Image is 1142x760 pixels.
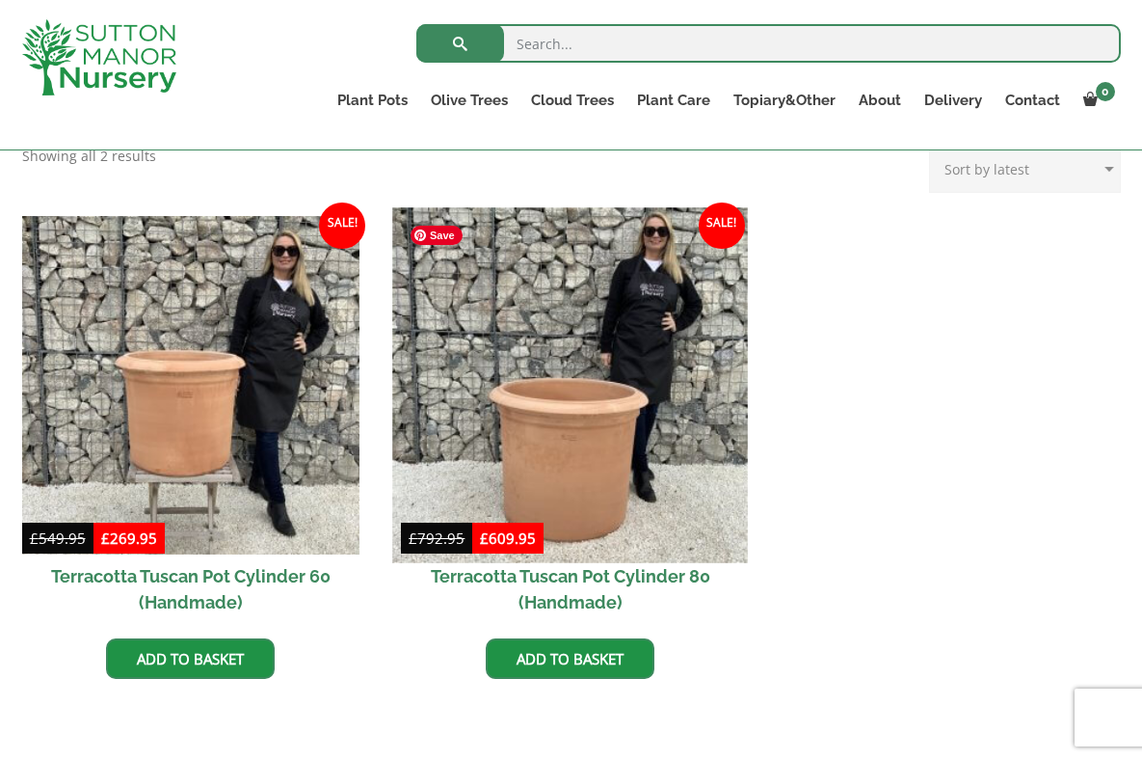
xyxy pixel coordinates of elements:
[411,226,463,245] span: Save
[1096,82,1115,101] span: 0
[847,87,913,114] a: About
[480,529,489,548] span: £
[699,203,745,249] span: Sale!
[913,87,994,114] a: Delivery
[929,145,1121,193] select: Shop order
[101,529,157,548] bdi: 269.95
[22,216,360,624] a: Sale! Terracotta Tuscan Pot Cylinder 60 (Handmade)
[22,216,360,555] img: Terracotta Tuscan Pot Cylinder 60 (Handmade)
[722,87,847,114] a: Topiary&Other
[326,87,419,114] a: Plant Pots
[30,529,39,548] span: £
[1072,87,1121,114] a: 0
[625,87,722,114] a: Plant Care
[994,87,1072,114] a: Contact
[319,203,365,249] span: Sale!
[106,638,275,679] a: Add to basket: “Terracotta Tuscan Pot Cylinder 60 (Handmade)”
[419,87,519,114] a: Olive Trees
[22,145,156,168] p: Showing all 2 results
[401,216,739,624] a: Sale! Terracotta Tuscan Pot Cylinder 80 (Handmade)
[101,529,110,548] span: £
[22,555,360,624] h2: Terracotta Tuscan Pot Cylinder 60 (Handmade)
[486,638,654,679] a: Add to basket: “Terracotta Tuscan Pot Cylinder 80 (Handmade)”
[22,19,176,95] img: logo
[409,529,417,548] span: £
[519,87,625,114] a: Cloud Trees
[30,529,86,548] bdi: 549.95
[409,529,465,548] bdi: 792.95
[393,207,748,562] img: Terracotta Tuscan Pot Cylinder 80 (Handmade)
[416,24,1121,63] input: Search...
[401,555,739,624] h2: Terracotta Tuscan Pot Cylinder 80 (Handmade)
[480,529,536,548] bdi: 609.95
